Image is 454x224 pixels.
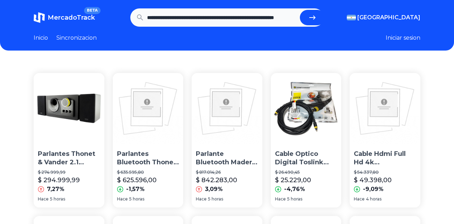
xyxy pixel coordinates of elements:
[350,73,420,144] img: Cable Hdmi Full Hd 4k Blanco Thonet Vander 2 Mts Smart Pro
[363,185,384,193] p: -9,09%
[117,150,179,167] p: Parlantes Bluetooth Thonet Vander Vertrag Caja [PERSON_NAME]
[34,34,48,42] a: Inicio
[271,73,342,207] a: Cable Optico Digital Toslink Audio Thonet Vander 5 MetrosCable Optico Digital Toslink Audio Thone...
[38,170,100,175] p: $ 274.999,99
[117,170,179,175] p: $ 635.595,80
[196,175,237,185] p: $ 842.283,00
[275,150,337,167] p: Cable Optico Digital Toslink Audio Thonet Vander 5 Metros
[34,12,95,23] a: MercadoTrackBETA
[113,73,184,144] img: Parlantes Bluetooth Thonet Vander Vertrag Caja De Madera
[196,196,207,202] span: Hace
[56,34,97,42] a: Sincronizacion
[117,175,157,185] p: $ 625.596,00
[47,185,64,193] p: 7,27%
[38,196,49,202] span: Hace
[34,73,104,207] a: Parlantes Thonet & Vander 2.1 Potente Caja De Madera PremiumParlantes Thonet & Vander 2.1 Potente...
[34,12,45,23] img: MercadoTrack
[354,196,365,202] span: Hace
[275,170,337,175] p: $ 26.490,45
[117,196,128,202] span: Hace
[192,73,262,207] a: Parlante Bluetooth Madera Thonet Vander Kurbis Ideal SmarttvParlante Bluetooth Madera Thonet [PER...
[196,170,258,175] p: $ 817.014,26
[271,73,342,144] img: Cable Optico Digital Toslink Audio Thonet Vander 5 Metros
[50,196,65,202] span: 5 horas
[34,73,104,144] img: Parlantes Thonet & Vander 2.1 Potente Caja De Madera Premium
[347,15,356,20] img: Argentina
[287,196,302,202] span: 5 horas
[354,170,416,175] p: $ 54.337,80
[354,175,392,185] p: $ 49.398,00
[386,34,420,42] button: Iniciar sesion
[275,196,286,202] span: Hace
[366,196,381,202] span: 4 horas
[196,150,258,167] p: Parlante Bluetooth Madera Thonet [PERSON_NAME] Ideal Smarttv
[357,13,420,22] span: [GEOGRAPHIC_DATA]
[38,175,80,185] p: $ 294.999,99
[205,185,223,193] p: 3,09%
[208,196,223,202] span: 5 horas
[84,7,101,14] span: BETA
[275,175,311,185] p: $ 25.229,00
[192,73,262,144] img: Parlante Bluetooth Madera Thonet Vander Kurbis Ideal Smarttv
[347,13,420,22] button: [GEOGRAPHIC_DATA]
[354,150,416,167] p: Cable Hdmi Full Hd 4k [PERSON_NAME] Thonet Vander 2 Mts Smart Pro
[48,14,95,21] span: MercadoTrack
[126,185,145,193] p: -1,57%
[129,196,144,202] span: 5 horas
[284,185,305,193] p: -4,76%
[38,150,100,167] p: Parlantes Thonet & Vander 2.1 Potente Caja [PERSON_NAME] Premium
[350,73,420,207] a: Cable Hdmi Full Hd 4k Blanco Thonet Vander 2 Mts Smart ProCable Hdmi Full Hd 4k [PERSON_NAME] Tho...
[113,73,184,207] a: Parlantes Bluetooth Thonet Vander Vertrag Caja De Madera Parlantes Bluetooth Thonet Vander Vertra...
